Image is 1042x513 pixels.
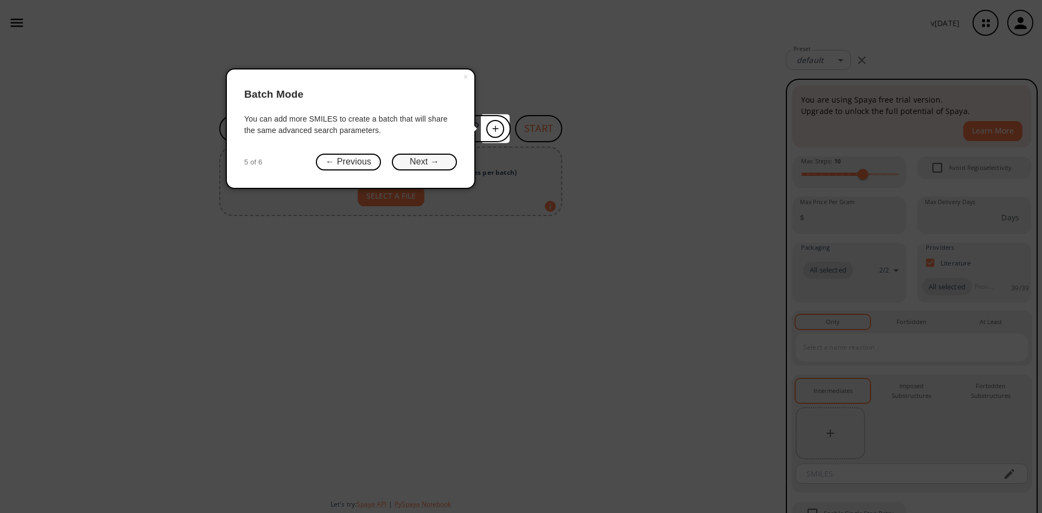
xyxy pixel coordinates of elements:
[392,154,457,170] button: Next →
[244,78,457,111] header: Batch Mode
[244,157,262,168] span: 5 of 6
[457,69,474,85] button: Close
[244,113,457,136] div: You can add more SMILES to create a batch that will share the same advanced search parameters.
[316,154,381,170] button: ← Previous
